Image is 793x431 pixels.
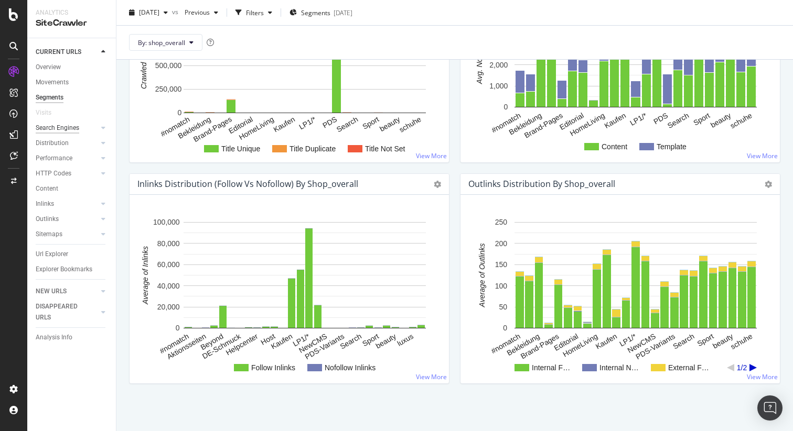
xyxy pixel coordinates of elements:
[36,123,79,134] div: Search Engines
[558,111,585,131] text: Editorial
[172,7,180,16] span: vs
[36,62,61,73] div: Overview
[199,332,224,352] text: Beyond
[728,111,753,130] text: schuhe
[36,17,108,29] div: SiteCrawler
[398,115,422,134] text: schuhe
[36,153,72,164] div: Performance
[36,332,72,343] div: Analysis Info
[36,107,62,118] a: Visits
[36,92,109,103] a: Segments
[251,363,295,372] text: Follow Inlinks
[416,372,447,381] a: View More
[285,4,357,21] button: Segments[DATE]
[334,8,352,17] div: [DATE]
[695,332,715,348] text: Sport
[259,332,276,347] text: Host
[469,212,771,375] svg: A chart.
[180,8,210,17] span: Previous
[36,214,98,225] a: Outlinks
[297,115,317,131] text: LP1/*
[325,363,376,372] text: Nofollow Inlinks
[495,218,508,227] text: 250
[246,8,264,17] div: Filters
[339,332,363,351] text: Search
[36,47,81,58] div: CURRENT URLS
[138,7,441,154] svg: A chart.
[238,115,275,142] text: HomeLiving
[139,8,159,17] span: 2025 Sep. 22nd
[36,198,54,209] div: Inlinks
[569,111,606,138] text: HomeLiving
[561,332,599,359] text: HomeLiving
[292,332,312,348] text: LP1/*
[140,42,148,89] text: Crawled URLs
[495,239,508,248] text: 200
[155,61,182,70] text: 500,000
[603,111,627,130] text: Kaufen
[618,332,638,348] text: LP1/*
[141,246,149,305] text: Average of Inlinks
[36,62,109,73] a: Overview
[361,115,380,131] text: Sport
[36,264,92,275] div: Explorer Bookmarks
[178,109,182,117] text: 0
[129,34,202,51] button: By: shop_overall
[157,303,180,311] text: 20,000
[416,151,447,160] a: View More
[36,138,69,149] div: Distribution
[657,142,687,151] text: Template
[36,168,98,179] a: HTTP Codes
[434,181,441,188] i: Options
[231,4,276,21] button: Filters
[495,282,508,290] text: 100
[335,115,359,134] text: Search
[290,145,336,153] text: Title Duplicate
[757,395,783,421] div: Open Intercom Messenger
[504,103,508,112] text: 0
[508,111,543,136] text: Bekleidung
[272,115,296,134] text: Kaufen
[729,332,754,351] text: schuhe
[192,115,233,144] text: Brand-Pages
[224,332,260,357] text: Helpcenter
[747,372,778,381] a: View More
[737,363,747,372] text: 1/2
[634,332,677,361] text: PDS-Variants
[692,111,711,127] text: Sport
[374,332,397,350] text: beauty
[321,115,338,130] text: PDS
[138,212,441,375] svg: A chart.
[36,138,98,149] a: Distribution
[36,183,109,194] a: Content
[668,363,709,372] text: External F…
[765,181,772,188] i: Options
[36,92,63,103] div: Segments
[709,111,732,129] text: beauty
[36,47,98,58] a: CURRENT URLS
[628,111,648,127] text: LP1/*
[503,324,507,333] text: 0
[201,331,243,360] text: DE-Schmuck
[495,260,508,269] text: 150
[506,332,541,357] text: Bekleidung
[157,282,180,290] text: 40,000
[36,168,71,179] div: HTTP Codes
[165,332,207,361] text: Aktionsseiten
[711,332,734,350] text: beauty
[36,8,108,17] div: Analytics
[137,177,358,191] h4: Inlinks Distribution (Follow vs Nofollow) by shop_overall
[489,61,508,69] text: 2,000
[36,229,98,240] a: Sitemaps
[153,218,180,227] text: 100,000
[489,82,508,90] text: 1,000
[599,363,639,372] text: Internal N…
[36,123,98,134] a: Search Engines
[523,111,564,140] text: Brand-Pages
[36,107,51,118] div: Visits
[36,214,59,225] div: Outlinks
[36,198,98,209] a: Inlinks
